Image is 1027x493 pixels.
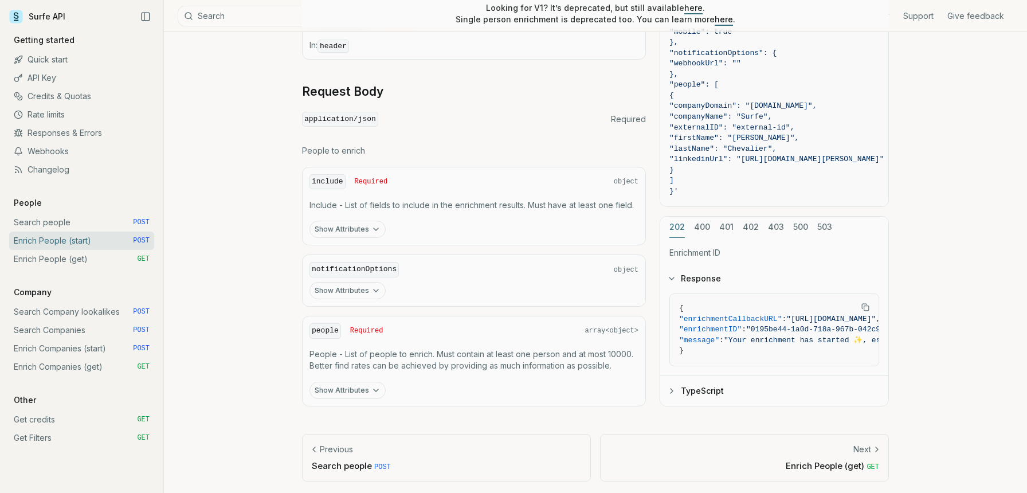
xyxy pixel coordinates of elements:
[610,460,879,472] p: Enrich People (get)
[133,218,150,227] span: POST
[350,326,383,335] span: Required
[867,463,879,471] span: GET
[669,144,777,152] span: "lastName": "Chevalier",
[786,314,876,323] span: "[URL][DOMAIN_NAME]"
[669,123,794,131] span: "externalID": "external-id",
[309,323,341,339] code: people
[374,463,391,471] span: POST
[742,325,746,334] span: :
[312,460,581,472] p: Search people
[719,216,734,237] button: 401
[9,197,46,209] p: People
[694,216,710,237] button: 400
[9,321,154,339] a: Search Companies POST
[585,326,638,335] span: array<object>
[715,14,733,24] a: here
[768,216,784,237] button: 403
[669,38,679,46] span: },
[793,216,808,237] button: 500
[669,112,772,121] span: "companyName": "Surfe",
[9,105,154,124] a: Rate limits
[743,216,759,237] button: 402
[669,155,884,163] span: "linkedinUrl": "[URL][DOMAIN_NAME][PERSON_NAME]"
[669,176,674,185] span: ]
[782,314,786,323] span: :
[947,10,1004,22] a: Give feedback
[679,304,684,312] span: {
[137,415,150,424] span: GET
[679,346,684,355] span: }
[309,199,638,211] p: Include - List of fields to include in the enrichment results. Must have at least one field.
[302,145,646,156] p: People to enrich
[669,101,817,110] span: "companyDomain": "[DOMAIN_NAME]",
[9,124,154,142] a: Responses & Errors
[679,314,782,323] span: "enrichmentCallbackURL"
[9,287,56,298] p: Company
[309,174,346,190] code: include
[9,50,154,69] a: Quick start
[302,434,591,482] a: PreviousSearch people POST
[660,294,888,375] div: Response
[178,6,464,26] button: Search⌘K
[309,349,638,371] p: People - List of people to enrich. Must contain at least one person and at most 10000. Better fin...
[9,8,65,25] a: Surfe API
[9,429,154,447] a: Get Filters GET
[355,177,388,186] span: Required
[133,307,150,316] span: POST
[684,3,703,13] a: here
[456,2,735,25] p: Looking for V1? It’s deprecated, but still available . Single person enrichment is deprecated too...
[719,335,724,344] span: :
[9,142,154,161] a: Webhooks
[669,134,799,142] span: "firstName": "[PERSON_NAME]",
[9,410,154,429] a: Get credits GET
[724,335,992,344] span: "Your enrichment has started ✨, estimated time: 2 seconds."
[137,433,150,443] span: GET
[660,376,888,406] button: TypeScript
[309,262,399,277] code: notificationOptions
[320,444,353,455] p: Previous
[9,303,154,321] a: Search Company lookalikes POST
[679,335,719,344] span: "message"
[9,232,154,250] a: Enrich People (start) POST
[9,358,154,376] a: Enrich Companies (get) GET
[669,187,679,195] span: }'
[137,255,150,264] span: GET
[669,246,879,258] p: Enrichment ID
[614,177,638,186] span: object
[600,434,889,482] a: NextEnrich People (get) GET
[9,161,154,179] a: Changelog
[9,339,154,358] a: Enrich Companies (start) POST
[9,213,154,232] a: Search people POST
[669,216,685,237] button: 202
[9,250,154,268] a: Enrich People (get) GET
[309,382,386,399] button: Show Attributes
[309,40,638,52] p: In:
[302,84,383,100] a: Request Body
[669,80,719,89] span: "people": [
[679,325,742,334] span: "enrichmentID"
[669,70,679,79] span: },
[317,40,349,53] code: header
[614,265,638,275] span: object
[9,34,79,46] p: Getting started
[817,216,832,237] button: 503
[669,59,741,68] span: "webhookUrl": ""
[669,48,777,57] span: "notificationOptions": {
[903,10,934,22] a: Support
[660,264,888,294] button: Response
[857,299,874,316] button: Copy Text
[133,236,150,245] span: POST
[9,87,154,105] a: Credits & Quotas
[137,8,154,25] button: Collapse Sidebar
[669,91,674,100] span: {
[611,114,646,125] span: Required
[137,362,150,371] span: GET
[9,394,41,406] p: Other
[853,444,871,455] p: Next
[133,344,150,353] span: POST
[309,221,386,238] button: Show Attributes
[746,325,916,334] span: "0195be44-1a0d-718a-967b-042c9d17ffd7"
[669,166,674,174] span: }
[133,326,150,335] span: POST
[9,69,154,87] a: API Key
